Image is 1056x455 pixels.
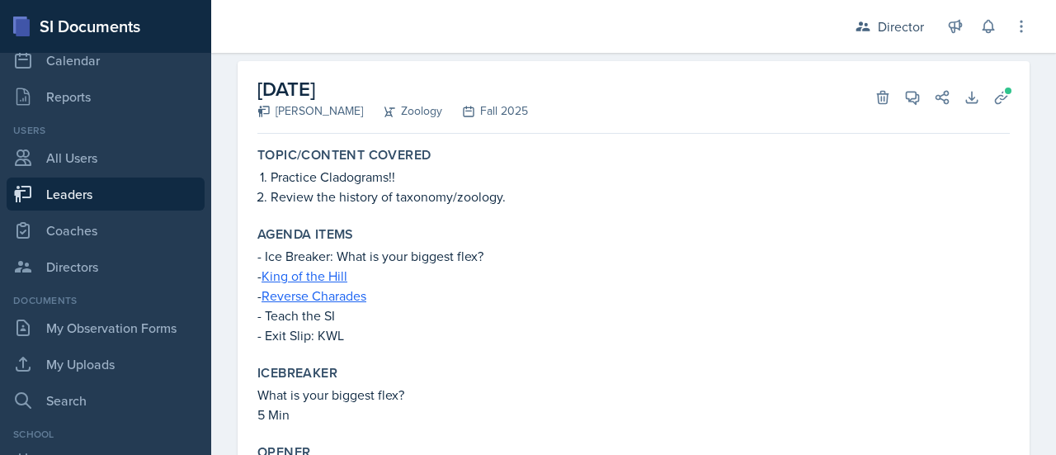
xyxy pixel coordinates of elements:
[7,427,205,442] div: School
[257,246,1010,266] p: - Ice Breaker: What is your biggest flex?
[7,123,205,138] div: Users
[262,267,347,285] a: King of the Hill
[257,102,363,120] div: [PERSON_NAME]
[7,141,205,174] a: All Users
[257,74,528,104] h2: [DATE]
[7,250,205,283] a: Directors
[257,385,1010,405] p: What is your biggest flex?
[262,287,366,305] a: Reverse Charades
[257,286,1010,306] p: -
[878,17,924,36] div: Director
[442,102,528,120] div: Fall 2025
[7,311,205,344] a: My Observation Forms
[7,293,205,308] div: Documents
[363,102,442,120] div: Zoology
[257,266,1010,286] p: -
[7,384,205,417] a: Search
[7,178,205,211] a: Leaders
[7,214,205,247] a: Coaches
[271,187,1010,206] p: Review the history of taxonomy/zoology.
[257,306,1010,325] p: - Teach the SI
[257,365,337,382] label: Icebreaker
[257,405,1010,424] p: 5 Min
[271,167,1010,187] p: Practice Cladograms!!
[7,80,205,113] a: Reports
[257,325,1010,345] p: - Exit Slip: KWL
[7,44,205,77] a: Calendar
[7,348,205,381] a: My Uploads
[257,226,354,243] label: Agenda items
[257,147,431,164] label: Topic/Content Covered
